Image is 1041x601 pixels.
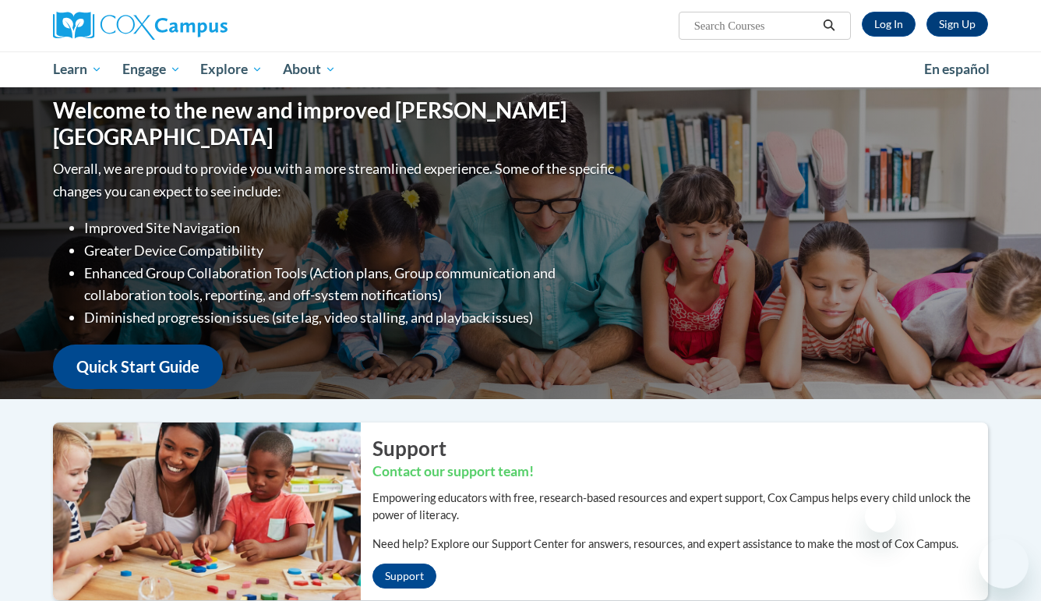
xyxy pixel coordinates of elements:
li: Diminished progression issues (site lag, video stalling, and playback issues) [84,306,618,329]
span: Explore [200,60,263,79]
iframe: Close message [865,501,896,532]
img: Cox Campus [53,12,228,40]
a: Support [372,564,436,589]
li: Enhanced Group Collaboration Tools (Action plans, Group communication and collaboration tools, re... [84,262,618,307]
h2: Support [372,434,988,462]
span: En español [924,61,990,77]
a: Register [926,12,988,37]
input: Search Courses [693,16,817,35]
div: Main menu [30,51,1011,87]
li: Improved Site Navigation [84,217,618,239]
img: ... [41,422,361,600]
iframe: Button to launch messaging window [979,539,1029,589]
a: Engage [112,51,191,87]
a: Cox Campus [53,12,349,40]
p: Empowering educators with free, research-based resources and expert support, Cox Campus helps eve... [372,490,988,524]
li: Greater Device Compatibility [84,239,618,262]
span: Engage [122,60,181,79]
span: Learn [53,60,102,79]
a: En español [914,53,1000,86]
a: Log In [862,12,916,37]
h3: Contact our support team! [372,462,988,482]
span: About [283,60,336,79]
button: Search [817,16,841,35]
p: Need help? Explore our Support Center for answers, resources, and expert assistance to make the m... [372,536,988,553]
a: Explore [190,51,273,87]
a: Quick Start Guide [53,345,223,389]
a: About [273,51,346,87]
h1: Welcome to the new and improved [PERSON_NAME][GEOGRAPHIC_DATA] [53,97,618,150]
p: Overall, we are proud to provide you with a more streamlined experience. Some of the specific cha... [53,157,618,203]
a: Learn [43,51,112,87]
